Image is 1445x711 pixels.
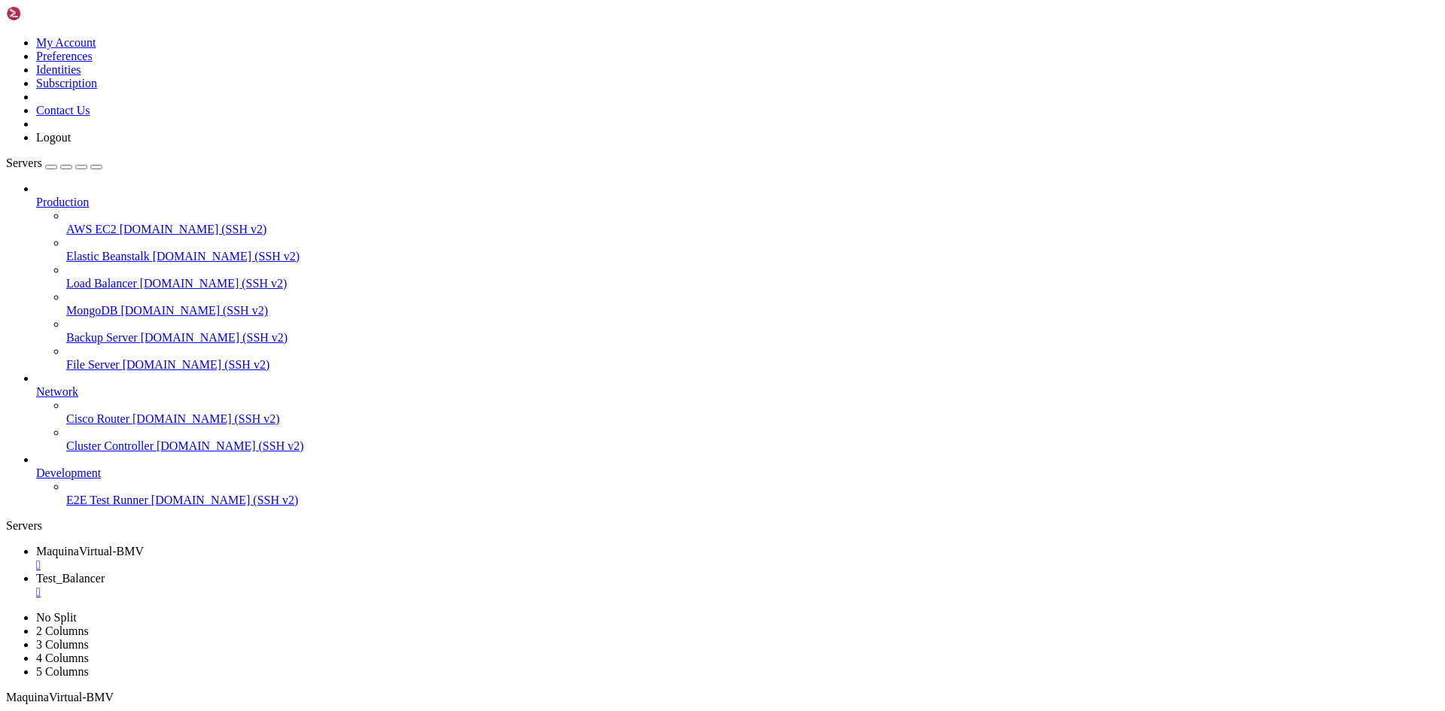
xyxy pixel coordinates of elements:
[6,582,1249,594] x-row: FATAL ERROR: Remote side unexpectedly closed network connection
[6,594,12,607] div: (0, 46)
[36,36,96,49] a: My Account
[66,494,148,506] span: E2E Test Runner
[6,519,1439,533] div: Servers
[6,390,1249,403] x-row: root@MaquinaVirtual-BMV:/var/www/html# nano
[66,331,1439,345] a: Backup Server [DOMAIN_NAME] (SSH v2)
[6,492,1249,505] x-row: The system will power off now!
[140,277,287,290] span: [DOMAIN_NAME] (SSH v2)
[123,358,270,371] span: [DOMAIN_NAME] (SSH v2)
[36,665,89,678] a: 5 Columns
[6,262,1249,275] x-row: To see these additional updates run: apt list --upgradable
[211,364,289,376] span: /var/www/html
[36,196,1439,209] a: Production
[36,182,1439,372] li: Production
[153,250,300,263] span: [DOMAIN_NAME] (SSH v2)
[6,6,1249,19] x-row: Connecting [TECHNICAL_ID]...
[6,160,1249,172] x-row: Memory usage: 79% IPv4 address for eth0: [TECHNICAL_ID]
[6,108,1249,121] x-row: System information as of [DATE]
[211,377,289,389] span: /var/www/html
[66,358,1439,372] a: File Server [DOMAIN_NAME] (SSH v2)
[211,351,217,363] span: ~
[36,572,105,585] span: Test_Balancer
[36,466,101,479] span: Development
[36,104,90,117] a: Contact Us
[36,545,144,558] span: MaquinaVirtual-BMV
[157,439,304,452] span: [DOMAIN_NAME] (SSH v2)
[66,277,1439,290] a: Load Balancer [DOMAIN_NAME] (SSH v2)
[66,318,1439,345] li: Backup Server [DOMAIN_NAME] (SSH v2)
[6,556,1249,569] x-row: The system will power off now!
[6,339,1249,351] x-row: Last login: [DATE] from [TECHNICAL_ID]
[6,377,1249,390] x-row: : $ sudo su
[6,300,1249,313] x-row: See [URL][DOMAIN_NAME] or run: sudo pro status
[6,466,1249,479] x-row: Broadcast message from root@MaquinaVirtual-BMV ([DATE] 14:49:07 UTC):
[66,480,1439,507] li: E2E Test Runner [DOMAIN_NAME] (SSH v2)
[141,331,288,344] span: [DOMAIN_NAME] (SSH v2)
[36,624,89,637] a: 2 Columns
[6,6,1249,19] x-row: Access denied
[36,638,89,651] a: 3 Columns
[66,304,117,317] span: MongoDB
[120,304,268,317] span: [DOMAIN_NAME] (SSH v2)
[66,358,120,371] span: File Server
[66,223,1439,236] a: AWS EC2 [DOMAIN_NAME] (SSH v2)
[36,385,78,398] span: Network
[6,403,1249,415] x-row: root@MaquinaVirtual-BMV:/var/www/html# nano index.html
[66,209,1439,236] li: AWS EC2 [DOMAIN_NAME] (SSH v2)
[36,572,1439,599] a: Test_Balancer
[66,250,150,263] span: Elastic Beanstalk
[6,441,1249,454] x-row: root@MaquinaVirtual-BMV:/var/www/html# nano index.html
[6,19,1249,32] x-row: santotomas_BMV@[TECHNICAL_ID]'s password:
[36,585,1439,599] a: 
[66,277,137,290] span: Load Balancer
[6,364,1249,377] x-row: : $ nano index.html
[6,287,1249,300] x-row: Enable ESM Apps to receive additional future security updates.
[66,426,1439,453] li: Cluster Controller [DOMAIN_NAME] (SSH v2)
[36,466,1439,480] a: Development
[36,385,1439,399] a: Network
[6,415,1249,428] x-row: root@MaquinaVirtual-BMV:/var/www/html# nano index.html
[132,412,280,425] span: [DOMAIN_NAME] (SSH v2)
[36,558,1439,572] a: 
[36,131,71,144] a: Logout
[6,83,1249,96] x-row: * Support: [URL][DOMAIN_NAME]
[6,530,1249,543] x-row: Broadcast message from root@MaquinaVirtual-BMV ([DATE] 14:49:07 UTC):
[66,331,138,344] span: Backup Server
[66,399,1439,426] li: Cisco Router [DOMAIN_NAME] (SSH v2)
[66,412,129,425] span: Cisco Router
[66,290,1439,318] li: MongoDB [DOMAIN_NAME] (SSH v2)
[6,19,12,32] div: (0, 1)
[6,6,93,21] img: Shellngn
[6,70,1249,83] x-row: * Management: [URL][DOMAIN_NAME]
[66,345,1439,372] li: File Server [DOMAIN_NAME] (SSH v2)
[66,412,1439,426] a: Cisco Router [DOMAIN_NAME] (SSH v2)
[6,351,1249,364] x-row: : $ cd /var/www/html
[36,652,89,664] a: 4 Columns
[66,304,1439,318] a: MongoDB [DOMAIN_NAME] (SSH v2)
[6,691,114,703] span: MaquinaVirtual-BMV
[6,156,102,169] a: Servers
[6,364,205,376] span: santotomas_BMV@MaquinaVirtual-BMV
[6,377,205,389] span: santotomas_BMV@MaquinaVirtual-BMV
[6,156,42,169] span: Servers
[6,249,1249,262] x-row: 4 of these updates are standard security updates.
[36,453,1439,507] li: Development
[6,134,1249,147] x-row: System load: 0.27 Processes: 118
[36,611,77,624] a: No Split
[36,372,1439,453] li: Network
[36,63,81,76] a: Identities
[6,172,1249,185] x-row: Swap usage: 0%
[66,250,1439,263] a: Elastic Beanstalk [DOMAIN_NAME] (SSH v2)
[66,223,117,235] span: AWS EC2
[6,351,205,363] span: santotomas_BMV@MaquinaVirtual-BMV
[6,57,1249,70] x-row: * Documentation: [URL][DOMAIN_NAME]
[66,439,1439,453] a: Cluster Controller [DOMAIN_NAME] (SSH v2)
[6,454,1249,466] x-row: root@MaquinaVirtual-BMV:/var/www/html#
[151,494,299,506] span: [DOMAIN_NAME] (SSH v2)
[6,236,1249,249] x-row: 6 updates can be applied immediately.
[6,147,1249,160] x-row: Usage of /: 7.7% of 28.02GB Users logged in: 0
[120,223,267,235] span: [DOMAIN_NAME] (SSH v2)
[36,545,1439,572] a: MaquinaVirtual-BMV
